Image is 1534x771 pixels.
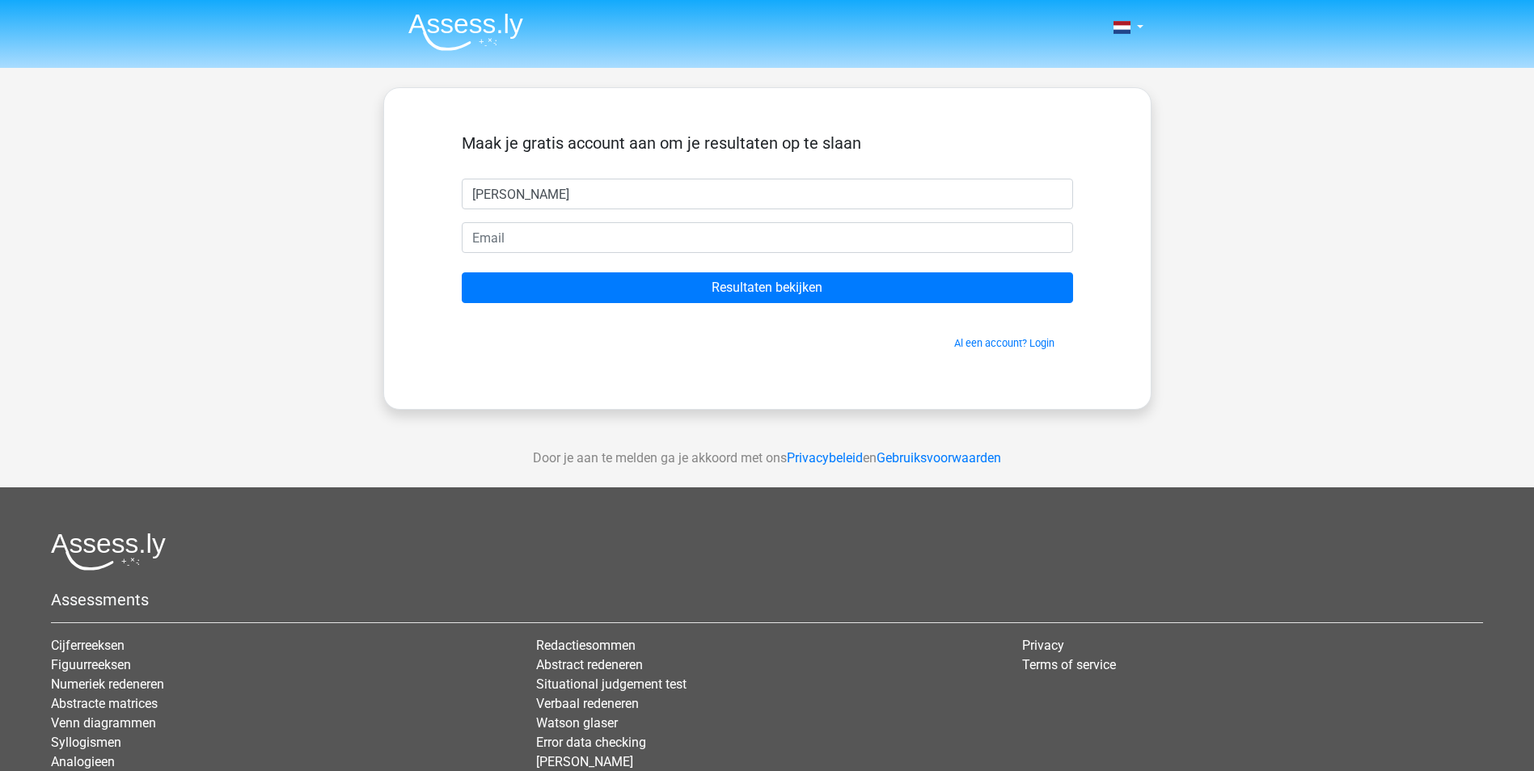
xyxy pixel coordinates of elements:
a: Privacy [1022,638,1064,653]
a: Terms of service [1022,657,1116,672]
a: Abstract redeneren [536,657,643,672]
img: Assessly logo [51,533,166,571]
input: Voornaam [462,179,1073,209]
a: Error data checking [536,735,646,750]
h5: Maak je gratis account aan om je resultaten op te slaan [462,133,1073,153]
a: Analogieen [51,754,115,769]
input: Resultaten bekijken [462,272,1073,303]
a: Redactiesommen [536,638,636,653]
a: Situational judgement test [536,676,687,692]
a: Al een account? Login [954,337,1054,349]
a: Syllogismen [51,735,121,750]
a: Verbaal redeneren [536,696,639,711]
img: Assessly [408,13,523,51]
a: Cijferreeksen [51,638,125,653]
a: Figuurreeksen [51,657,131,672]
a: Gebruiksvoorwaarden [877,450,1001,466]
a: Privacybeleid [787,450,863,466]
input: Email [462,222,1073,253]
h5: Assessments [51,590,1483,609]
a: Watson glaser [536,715,618,731]
a: [PERSON_NAME] [536,754,633,769]
a: Numeriek redeneren [51,676,164,692]
a: Abstracte matrices [51,696,158,711]
a: Venn diagrammen [51,715,156,731]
